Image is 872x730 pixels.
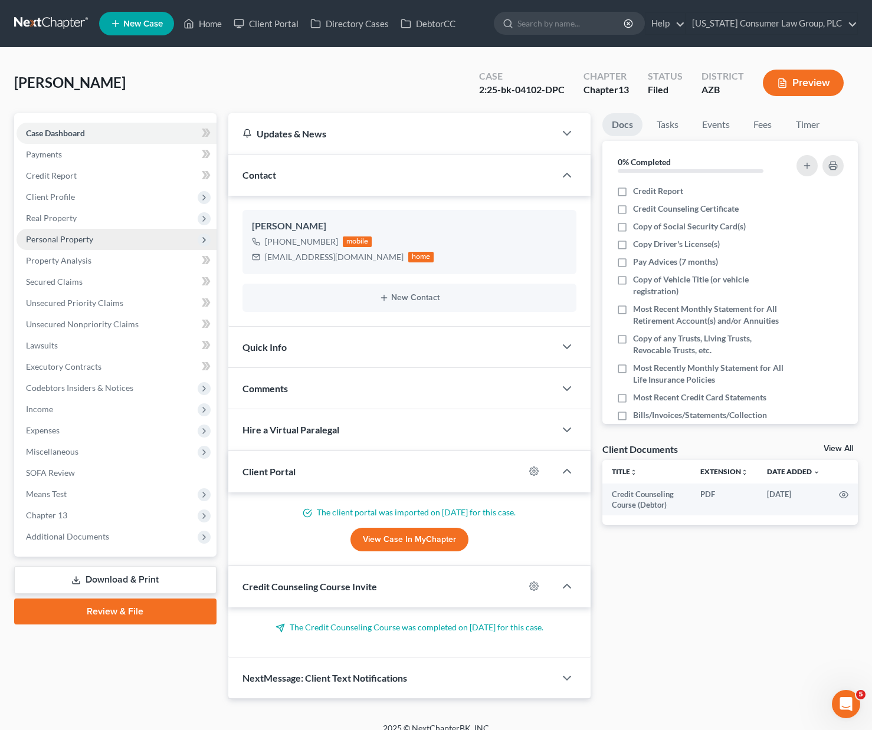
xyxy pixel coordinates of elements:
span: Expenses [26,425,60,435]
span: Copy of Social Security Card(s) [633,221,746,232]
div: Chapter [583,83,629,97]
div: home [408,252,434,262]
strong: 0% Completed [618,157,671,167]
span: Means Test [26,489,67,499]
span: Most Recently Monthly Statement for All Life Insurance Policies [633,362,784,386]
div: [EMAIL_ADDRESS][DOMAIN_NAME] [265,251,404,263]
span: Lawsuits [26,340,58,350]
div: mobile [343,236,372,247]
a: Unsecured Priority Claims [17,292,217,314]
td: PDF [691,484,758,516]
a: Lawsuits [17,335,217,356]
span: Real Property [26,213,77,223]
span: Hire a Virtual Paralegal [242,424,339,435]
iframe: Intercom live chat [832,690,860,718]
td: [DATE] [758,484,830,516]
a: Property Analysis [17,250,217,271]
span: Case Dashboard [26,128,85,138]
span: Copy of Vehicle Title (or vehicle registration) [633,274,784,297]
span: Secured Claims [26,277,83,287]
div: [PHONE_NUMBER] [265,236,338,248]
span: SOFA Review [26,468,75,478]
a: Payments [17,144,217,165]
span: Unsecured Priority Claims [26,298,123,308]
span: Quick Info [242,341,287,353]
button: Preview [763,70,844,96]
span: Client Profile [26,192,75,202]
span: Credit Report [633,185,683,197]
a: Help [645,13,685,34]
a: Events [693,113,739,136]
a: Fees [744,113,782,136]
span: Credit Report [26,170,77,180]
input: Search by name... [517,12,625,34]
span: Bills/Invoices/Statements/Collection Letters/Creditor Correspondence [633,409,784,433]
a: Secured Claims [17,271,217,292]
span: Income [26,404,53,414]
p: The Credit Counseling Course was completed on [DATE] for this case. [242,622,576,633]
span: Credit Counseling Certificate [633,203,739,215]
div: Case [479,70,565,83]
i: unfold_more [741,469,748,476]
span: Payments [26,149,62,159]
span: Executory Contracts [26,361,101,371]
a: View All [824,445,853,453]
a: Client Portal [228,13,304,34]
span: Credit Counseling Course Invite [242,581,377,592]
a: Titleunfold_more [612,467,637,476]
a: Directory Cases [304,13,395,34]
span: Most Recent Monthly Statement for All Retirement Account(s) and/or Annuities [633,303,784,327]
i: unfold_more [630,469,637,476]
a: Review & File [14,599,217,624]
span: Codebtors Insiders & Notices [26,383,133,393]
i: expand_more [813,469,820,476]
div: Status [648,70,683,83]
div: Chapter [583,70,629,83]
a: Executory Contracts [17,356,217,377]
span: Personal Property [26,234,93,244]
span: Chapter 13 [26,510,67,520]
a: Tasks [647,113,688,136]
span: 5 [856,690,866,699]
span: Miscellaneous [26,446,78,456]
span: Contact [242,169,276,180]
span: Client Portal [242,466,296,477]
div: 2:25-bk-04102-DPC [479,83,565,97]
span: Most Recent Credit Card Statements [633,392,766,403]
a: Docs [602,113,642,136]
span: 13 [618,84,629,95]
div: AZB [701,83,744,97]
div: Updates & News [242,127,541,140]
td: Credit Counseling Course (Debtor) [602,484,691,516]
a: Case Dashboard [17,123,217,144]
a: Date Added expand_more [767,467,820,476]
a: Home [178,13,228,34]
div: Client Documents [602,443,678,455]
button: New Contact [252,293,567,302]
p: The client portal was imported on [DATE] for this case. [242,507,576,518]
span: Copy of any Trusts, Living Trusts, Revocable Trusts, etc. [633,333,784,356]
a: DebtorCC [395,13,461,34]
span: Pay Advices (7 months) [633,256,718,268]
span: Comments [242,383,288,394]
a: Unsecured Nonpriority Claims [17,314,217,335]
span: [PERSON_NAME] [14,74,126,91]
div: District [701,70,744,83]
a: Download & Print [14,566,217,594]
a: [US_STATE] Consumer Law Group, PLC [686,13,857,34]
a: SOFA Review [17,462,217,484]
span: Additional Documents [26,531,109,541]
div: [PERSON_NAME] [252,219,567,234]
a: Credit Report [17,165,217,186]
a: Timer [786,113,829,136]
div: Filed [648,83,683,97]
span: NextMessage: Client Text Notifications [242,672,407,683]
span: New Case [123,19,163,28]
span: Property Analysis [26,255,91,265]
a: View Case in MyChapter [350,528,468,551]
span: Copy Driver's License(s) [633,238,720,250]
span: Unsecured Nonpriority Claims [26,319,139,329]
a: Extensionunfold_more [700,467,748,476]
